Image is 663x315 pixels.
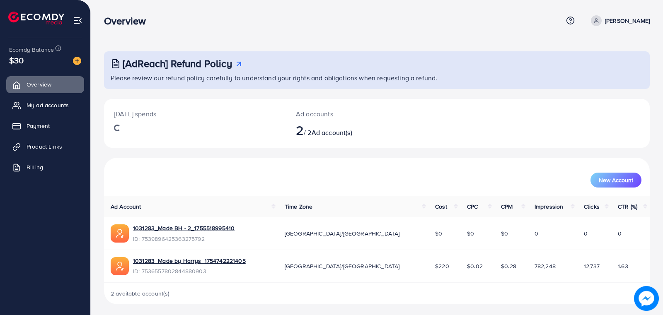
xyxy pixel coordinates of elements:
[133,224,235,232] a: 1031283_Made BH - 2_1755518995410
[618,262,628,270] span: 1.63
[6,118,84,134] a: Payment
[9,54,24,66] span: $30
[6,76,84,93] a: Overview
[584,229,588,238] span: 0
[27,142,62,151] span: Product Links
[584,202,600,211] span: Clicks
[435,202,447,211] span: Cost
[584,262,600,270] span: 12,737
[634,286,659,311] img: image
[133,257,246,265] a: 1031283_Made by Harrys_1754742221405
[111,257,129,275] img: ic-ads-acc.e4c84228.svg
[27,80,51,89] span: Overview
[111,224,129,243] img: ic-ads-acc.e4c84228.svg
[535,262,556,270] span: 782,248
[104,15,152,27] h3: Overview
[114,109,276,119] p: [DATE] spends
[285,262,400,270] span: [GEOGRAPHIC_DATA]/[GEOGRAPHIC_DATA]
[296,120,304,139] span: 2
[9,46,54,54] span: Ecomdy Balance
[590,173,641,188] button: New Account
[312,128,352,137] span: Ad account(s)
[123,58,232,70] h3: [AdReach] Refund Policy
[111,202,141,211] span: Ad Account
[73,57,81,65] img: image
[111,289,170,298] span: 2 available account(s)
[285,229,400,238] span: [GEOGRAPHIC_DATA]/[GEOGRAPHIC_DATA]
[467,229,474,238] span: $0
[467,202,478,211] span: CPC
[27,163,43,171] span: Billing
[6,97,84,113] a: My ad accounts
[296,109,412,119] p: Ad accounts
[133,235,235,243] span: ID: 7539896425363275792
[73,16,82,25] img: menu
[467,262,483,270] span: $0.02
[27,101,69,109] span: My ad accounts
[435,229,442,238] span: $0
[501,229,508,238] span: $0
[501,262,516,270] span: $0.28
[599,177,633,183] span: New Account
[6,159,84,176] a: Billing
[133,267,246,275] span: ID: 7536557802844880903
[111,73,645,83] p: Please review our refund policy carefully to understand your rights and obligations when requesti...
[8,12,64,24] img: logo
[6,138,84,155] a: Product Links
[435,262,449,270] span: $220
[285,202,312,211] span: Time Zone
[501,202,513,211] span: CPM
[588,15,650,26] a: [PERSON_NAME]
[535,202,564,211] span: Impression
[296,122,412,138] h2: / 2
[618,229,622,238] span: 0
[27,122,50,130] span: Payment
[535,229,538,238] span: 0
[605,16,650,26] p: [PERSON_NAME]
[618,202,637,211] span: CTR (%)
